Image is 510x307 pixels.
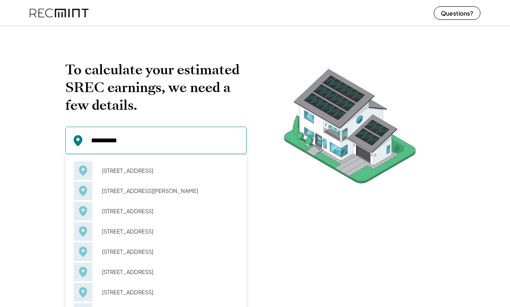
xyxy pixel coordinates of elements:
[434,6,480,20] button: Questions?
[97,185,238,197] div: [STREET_ADDRESS][PERSON_NAME]
[97,165,238,177] div: [STREET_ADDRESS]
[97,205,238,217] div: [STREET_ADDRESS]
[97,246,238,258] div: [STREET_ADDRESS]
[268,61,432,196] img: RecMintArtboard%207.png
[30,2,89,24] img: recmint-logotype%403x%20%281%29.jpeg
[97,266,238,278] div: [STREET_ADDRESS]
[97,225,238,237] div: [STREET_ADDRESS]
[65,61,247,114] h2: To calculate your estimated SREC earnings, we need a few details.
[97,286,238,298] div: [STREET_ADDRESS]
